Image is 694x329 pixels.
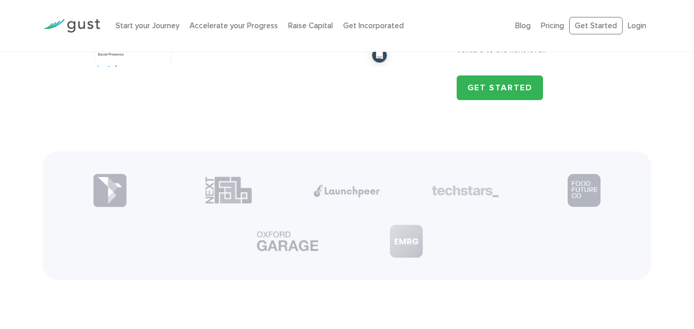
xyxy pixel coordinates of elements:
a: Blog [515,21,531,30]
img: Partner [93,173,127,207]
img: Partner [313,184,380,197]
img: Partner [568,174,601,207]
img: Partner [390,225,423,258]
a: Pricing [541,21,564,30]
a: Get Started [457,75,543,100]
a: Login [628,21,646,30]
img: Partner [432,185,499,198]
img: Gust Logo [43,19,100,33]
img: Partner [205,176,252,204]
a: Accelerate your Progress [190,21,278,30]
a: Start your Journey [116,21,179,30]
a: Get Started [569,17,623,35]
a: Raise Capital [288,21,333,30]
img: Partner [254,228,321,254]
a: Get Incorporated [343,21,404,30]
